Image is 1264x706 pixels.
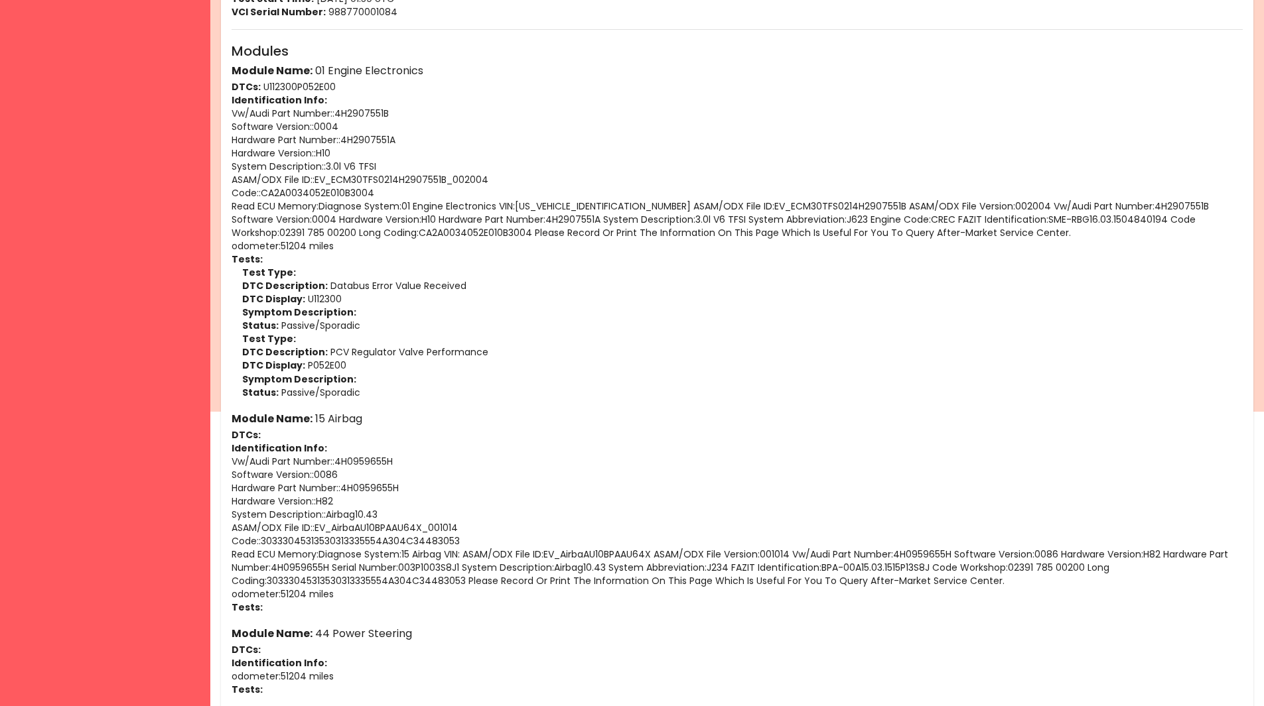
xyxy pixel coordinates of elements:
p: P052E00 [242,359,1243,372]
strong: Status: [242,386,279,399]
p: Hardware Version: : H82 [232,495,1243,508]
strong: DTCs: [232,643,261,656]
strong: Test Type: [242,266,296,279]
p: Code: : 30333045313530313335554A304C34483053 [232,534,1243,548]
strong: Symptom Description: [242,373,356,386]
h6: Modules [232,40,1243,62]
p: U112300 P052E00 [232,80,1243,93]
p: Software Version: : 0086 [232,468,1243,481]
strong: Tests: [232,253,263,266]
p: Vw/Audi Part Number: : 4H0959655H [232,455,1243,468]
p: 988770001084 [232,5,1243,19]
p: Read ECU Memory : Diagnose System:01 Engine Electronics VIN:[US_VEHICLE_IDENTIFICATION_NUMBER] AS... [232,200,1243,239]
p: Hardware Version: : H10 [232,147,1243,160]
strong: Identification Info: [232,93,327,107]
p: System Description: : 3.0l V6 TFSI [232,160,1243,173]
p: Hardware Part Number: : 4H2907551A [232,133,1243,147]
strong: Module Name: [232,411,313,426]
strong: DTCs: [232,428,261,441]
p: PCV Regulator Valve Performance [242,345,1243,359]
p: odometer : 51204 miles [232,670,1243,683]
strong: DTC Display: [242,359,305,372]
strong: Tests: [232,683,263,696]
strong: Status: [242,319,279,332]
strong: VCI Serial Number: [232,5,326,19]
p: Passive/Sporadic [242,386,1243,399]
strong: Identification Info: [232,441,327,455]
h6: 15 Airbag [232,410,1243,428]
strong: Identification Info: [232,656,327,670]
p: Code: : CA2A0034052E010B3004 [232,186,1243,200]
p: Read ECU Memory : Diagnose System:15 Airbag VIN: ASAM/ODX File ID:EV_AirbaAU10BPAAU64X ASAM/ODX F... [232,548,1243,587]
strong: DTC Description: [242,345,328,359]
p: ASAM/ODX File ID: : EV_ECM30TFS0214H2907551B_002004 [232,173,1243,186]
p: odometer : 51204 miles [232,587,1243,601]
strong: Symptom Description: [242,306,356,319]
strong: Tests: [232,601,263,614]
strong: Module Name: [232,63,313,78]
p: Databus Error Value Received [242,279,1243,292]
p: ASAM/ODX File ID: : EV_AirbaAU10BPAAU64X_001014 [232,521,1243,534]
strong: Test Type: [242,332,296,345]
h6: 44 Power Steering [232,624,1243,643]
strong: Module Name: [232,626,313,641]
p: System Description: : Airbag10.43 [232,508,1243,521]
p: odometer : 51204 miles [232,239,1243,253]
strong: DTC Description: [242,279,328,292]
strong: DTCs: [232,80,261,93]
strong: DTC Display: [242,292,305,306]
h6: 01 Engine Electronics [232,62,1243,80]
p: Vw/Audi Part Number: : 4H2907551B [232,107,1243,120]
p: Hardware Part Number: : 4H0959655H [232,481,1243,495]
p: Passive/Sporadic [242,319,1243,332]
p: U112300 [242,292,1243,306]
p: Software Version: : 0004 [232,120,1243,133]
